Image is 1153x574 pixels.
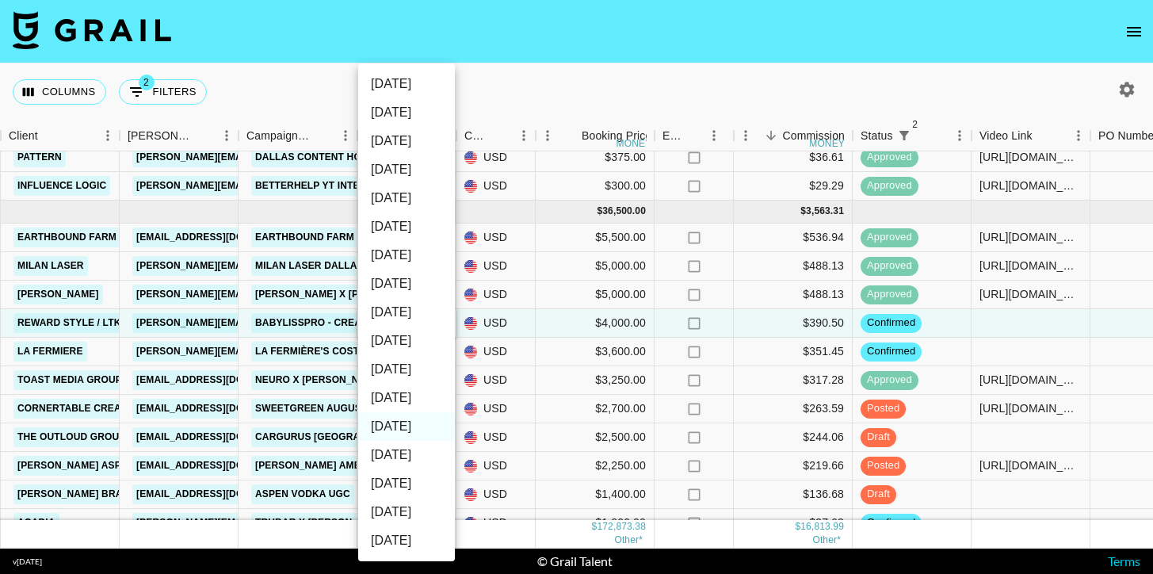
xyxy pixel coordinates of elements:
li: [DATE] [358,270,455,298]
li: [DATE] [358,384,455,412]
li: [DATE] [358,355,455,384]
li: [DATE] [358,98,455,127]
li: [DATE] [358,70,455,98]
li: [DATE] [358,526,455,555]
li: [DATE] [358,412,455,441]
li: [DATE] [358,127,455,155]
li: [DATE] [358,155,455,184]
li: [DATE] [358,241,455,270]
li: [DATE] [358,498,455,526]
li: [DATE] [358,441,455,469]
li: [DATE] [358,184,455,212]
li: [DATE] [358,298,455,327]
li: [DATE] [358,212,455,241]
li: [DATE] [358,327,455,355]
li: [DATE] [358,469,455,498]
